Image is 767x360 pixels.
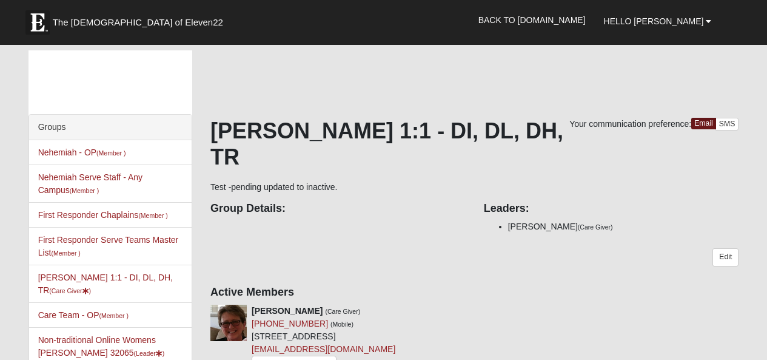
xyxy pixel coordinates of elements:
[210,202,466,216] h4: Group Details:
[569,119,691,129] span: Your communication preference:
[330,321,353,328] small: (Mobile)
[691,118,716,129] a: Email
[38,310,129,320] a: Care Team - OP(Member )
[19,4,262,35] a: The [DEMOGRAPHIC_DATA] of Eleven22
[49,287,91,294] small: (Care Giver )
[508,220,739,233] li: [PERSON_NAME]
[252,319,328,328] a: [PHONE_NUMBER]
[578,223,613,231] small: (Care Giver)
[38,273,173,295] a: [PERSON_NAME] 1:1 - DI, DL, DH, TR(Care Giver)
[38,148,126,157] a: Nehemiah - OP(Member )
[712,248,739,266] a: Edit
[38,235,179,257] a: First Responder Serve Teams Master List(Member )
[96,149,126,157] small: (Member )
[38,172,143,195] a: Nehemiah Serve Staff - Any Campus(Member )
[210,286,739,299] h4: Active Members
[469,5,595,35] a: Back to [DOMAIN_NAME]
[325,308,360,315] small: (Care Giver)
[38,335,165,358] a: Non-traditional Online Womens [PERSON_NAME] 32065(Leader)
[38,210,168,220] a: First Responder Chaplains(Member )
[210,118,739,170] h1: [PERSON_NAME] 1:1 - DI, DL, DH, TR
[99,312,129,319] small: (Member )
[138,212,167,219] small: (Member )
[70,187,99,194] small: (Member )
[51,250,80,257] small: (Member )
[715,118,739,131] a: SMS
[484,202,739,216] h4: Leaders:
[29,115,192,140] div: Groups
[252,306,323,316] strong: [PERSON_NAME]
[25,10,50,35] img: Eleven22 logo
[604,16,704,26] span: Hello [PERSON_NAME]
[595,6,721,36] a: Hello [PERSON_NAME]
[53,16,223,29] span: The [DEMOGRAPHIC_DATA] of Eleven22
